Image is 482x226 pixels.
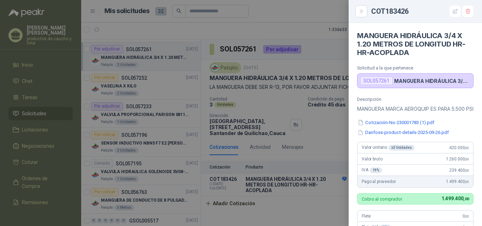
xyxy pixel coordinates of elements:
p: Solicitud a la que pertenece [357,65,474,71]
span: 239.400 [449,168,469,173]
span: 1.499.400 [441,196,469,201]
div: x 3 Unidades [388,145,415,151]
span: ,00 [465,169,469,172]
span: Pago al proveedor [362,179,396,184]
h4: MANGUERA HIDRÁULICA 3/4 X 1.20 METROS DE LONGITUD HR-HR-ACOPLADA [357,31,474,57]
span: 1.260.000 [446,157,469,161]
div: 19 % [370,167,382,173]
button: Close [357,7,366,16]
p: Descripción [357,97,474,102]
span: 420.000 [449,145,469,150]
p: Cobro al comprador [362,197,402,201]
span: Valor bruto [362,157,382,161]
div: COT183426 [371,6,474,17]
span: ,00 [465,180,469,184]
p: MANGUERA HIDRÁULICA 3/4 X 1.20 METROS DE LONGITUD HR-HR-ACOPLADA [394,78,470,84]
span: ,00 [465,157,469,161]
button: Danfoss-product-details-2025-09-26.pdf [357,129,450,136]
span: ,00 [465,214,469,218]
span: Flete [362,214,371,219]
button: Cotización-No-230001783 (1).pdf [357,119,435,126]
div: SOL057261 [360,77,393,85]
span: Valor unitario [362,145,415,151]
span: ,00 [463,197,469,201]
span: 1.499.400 [446,179,469,184]
p: MANGUERA MARCA AEROQUIP ES PARA 5.500 PSI [357,105,474,113]
span: IVA [362,167,382,173]
span: ,00 [465,146,469,150]
span: 0 [463,214,469,219]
